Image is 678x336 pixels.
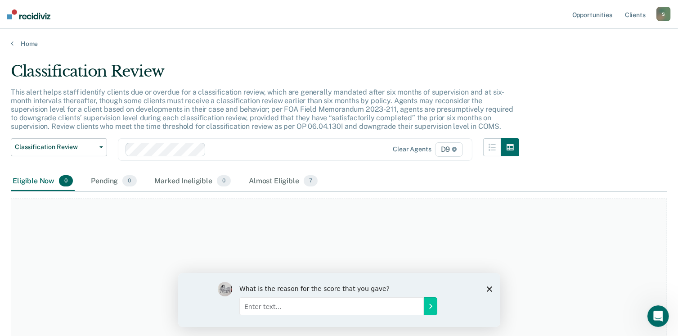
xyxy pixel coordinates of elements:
[11,62,519,88] div: Classification Review
[11,172,75,191] div: Eligible Now0
[247,172,319,191] div: Almost Eligible7
[175,289,503,308] div: At this time, there are no clients who are Eligible Now. Please navigate to one of the other tabs.
[11,88,513,131] p: This alert helps staff identify clients due or overdue for a classification review, which are gen...
[393,145,431,153] div: Clear agents
[15,143,96,151] span: Classification Review
[59,175,73,187] span: 0
[11,40,667,48] a: Home
[435,142,463,157] span: D9
[7,9,50,19] img: Recidiviz
[11,138,107,156] button: Classification Review
[217,175,231,187] span: 0
[656,7,671,21] button: S
[89,172,138,191] div: Pending0
[178,273,500,327] iframe: Survey by Kim from Recidiviz
[304,175,318,187] span: 7
[122,175,136,187] span: 0
[647,305,669,327] iframe: Intercom live chat
[153,172,233,191] div: Marked Ineligible0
